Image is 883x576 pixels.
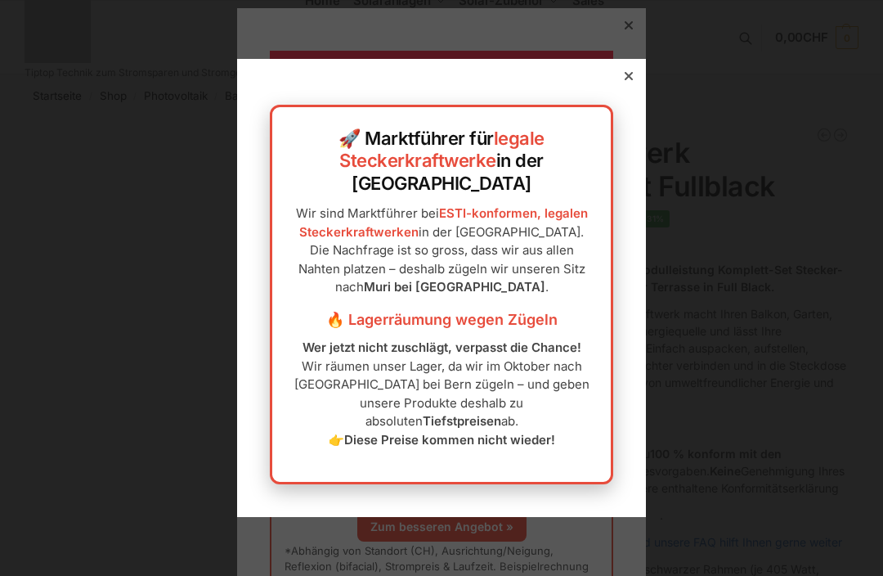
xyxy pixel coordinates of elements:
[289,205,594,297] p: Wir sind Marktführer bei in der [GEOGRAPHIC_DATA]. Die Nachfrage ist so gross, dass wir aus allen...
[344,432,555,448] strong: Diese Preise kommen nicht wieder!
[423,413,501,429] strong: Tiefstpreisen
[289,128,594,196] h2: 🚀 Marktführer für in der [GEOGRAPHIC_DATA]
[303,340,581,355] strong: Wer jetzt nicht zuschlägt, verpasst die Chance!
[339,128,545,172] a: legale Steckerkraftwerke
[289,309,594,331] h3: 🔥 Lagerräumung wegen Zügeln
[299,205,588,240] a: ESTI-konformen, legalen Steckerkraftwerken
[364,279,545,295] strong: Muri bei [GEOGRAPHIC_DATA]
[289,339,594,449] p: Wir räumen unser Lager, da wir im Oktober nach [GEOGRAPHIC_DATA] bei Bern zügeln – und geben unse...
